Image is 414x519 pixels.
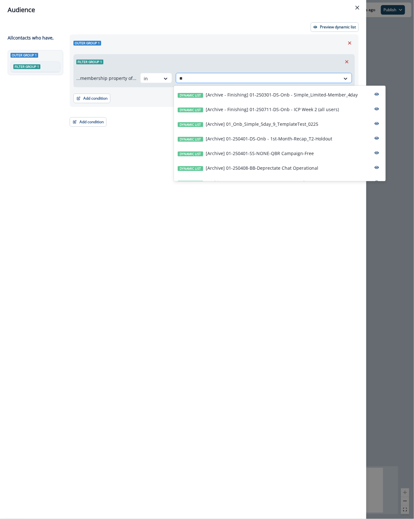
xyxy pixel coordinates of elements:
p: [Archive] 01-250415-BB-Free-Up - AIEU upgrade [206,179,307,186]
span: Dynamic list [178,166,203,171]
p: [Archive] 01_Onb_Simple_5day_9_TemplateTest_0225 [206,121,318,127]
button: preview [372,119,382,128]
span: Dynamic list [178,122,203,127]
button: preview [372,133,382,143]
button: Add condition [73,94,110,103]
p: [Archive - Finishing] 01-250301-DS-Onb - Simple_Limited-Member_4day [206,91,358,98]
p: [Archive] 01-250408-BB-Deprectate Chat Operational [206,165,318,171]
button: Add condition [70,117,107,127]
button: preview [372,177,382,187]
span: Dynamic list [178,181,203,186]
span: Outer group 1 [10,53,38,58]
button: Remove [342,57,352,67]
button: Preview dynamic list [311,22,359,32]
p: ...membership property of... [76,75,136,82]
p: Preview dynamic list [320,25,356,29]
span: Filter group 1 [76,60,103,64]
span: Outer group 1 [73,41,101,46]
p: All contact s who have, [8,34,54,41]
button: preview [372,104,382,114]
div: Audience [8,5,359,15]
p: [Archive] 01-250401-DS-Onb - 1st-Month-Recap_T2-Holdout [206,135,332,142]
span: Dynamic list [178,152,203,156]
button: preview [372,148,382,158]
p: [Archive - Finishing] 01-250711-DS-Onb - ICP Week 2 (all users) [206,106,339,113]
span: Dynamic list [178,108,203,112]
span: Dynamic list [178,93,203,98]
button: preview [372,163,382,172]
span: Dynamic list [178,137,203,142]
p: [Archive] 01-250401-SS-NONE-QBR Campaign-Free [206,150,314,157]
button: Close [352,3,362,13]
span: Filter group 1 [13,64,40,69]
button: Remove [345,38,355,48]
button: preview [372,89,382,99]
